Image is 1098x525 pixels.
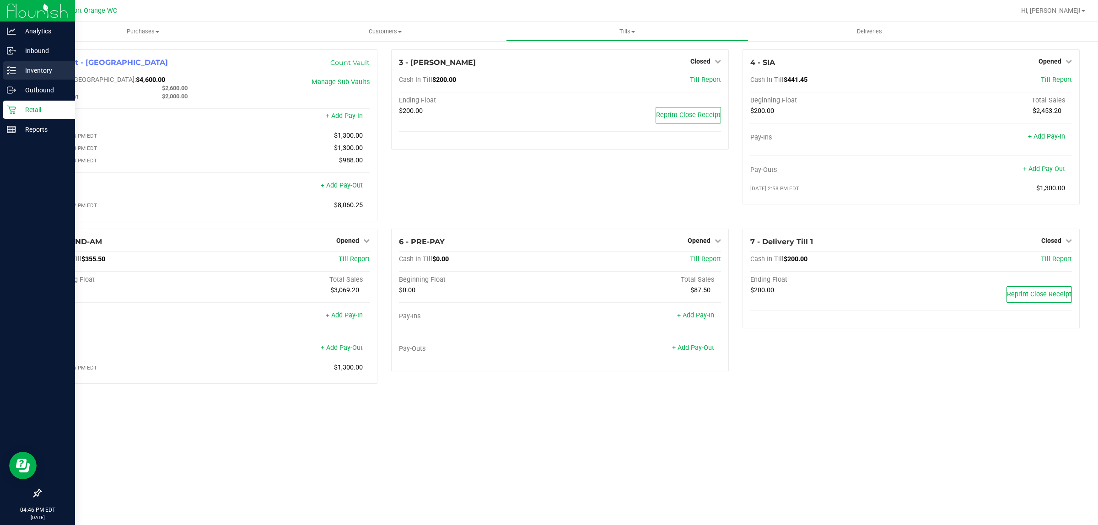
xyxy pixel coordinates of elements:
p: Inventory [16,65,71,76]
div: Ending Float [750,276,911,284]
div: Beginning Float [399,276,560,284]
span: $2,000.00 [162,93,188,100]
inline-svg: Reports [7,125,16,134]
div: Total Sales [209,276,370,284]
span: $441.45 [784,76,807,84]
a: Count Vault [330,59,370,67]
div: Pay-Outs [48,182,209,191]
a: + Add Pay-In [1028,133,1065,140]
span: 3 - [PERSON_NAME] [399,58,476,67]
span: Cash In Till [750,76,784,84]
div: Pay-Ins [750,134,911,142]
inline-svg: Inventory [7,66,16,75]
a: Till Report [690,76,721,84]
span: Port Orange WC [70,7,117,15]
span: 1 - Vault - [GEOGRAPHIC_DATA] [48,58,168,67]
div: Beginning Float [48,276,209,284]
div: Total Sales [911,96,1072,105]
span: $1,300.00 [334,144,363,152]
a: Manage Sub-Vaults [312,78,370,86]
span: 7 - Delivery Till 1 [750,237,813,246]
a: + Add Pay-Out [321,344,363,352]
a: + Add Pay-In [326,311,363,319]
span: $2,453.20 [1033,107,1061,115]
p: Retail [16,104,71,115]
span: Cash In [GEOGRAPHIC_DATA]: [48,76,136,84]
a: Till Report [339,255,370,263]
span: $200.00 [784,255,807,263]
a: + Add Pay-In [326,112,363,120]
div: Pay-Outs [48,345,209,353]
span: $1,300.00 [334,132,363,139]
span: Cash In Till [399,255,432,263]
span: Reprint Close Receipt [656,111,721,119]
span: $4,600.00 [136,76,165,84]
span: Opened [688,237,710,244]
iframe: Resource center [9,452,37,479]
span: $2,600.00 [162,85,188,91]
span: $1,300.00 [334,364,363,371]
span: Deliveries [845,27,894,36]
span: Reprint Close Receipt [1007,290,1071,298]
p: Analytics [16,26,71,37]
a: + Add Pay-Out [321,182,363,189]
span: $1,300.00 [1036,184,1065,192]
div: Pay-Ins [48,113,209,121]
div: Pay-Ins [48,312,209,321]
div: Pay-Ins [399,312,560,321]
a: + Add Pay-Out [672,344,714,352]
span: $3,069.20 [330,286,359,294]
inline-svg: Analytics [7,27,16,36]
span: Closed [1041,237,1061,244]
p: 04:46 PM EDT [4,506,71,514]
span: $988.00 [339,156,363,164]
a: + Add Pay-Out [1023,165,1065,173]
span: 6 - PRE-PAY [399,237,445,246]
div: Pay-Outs [399,345,560,353]
span: $200.00 [399,107,423,115]
div: Beginning Float [750,96,911,105]
span: $200.00 [432,76,456,84]
div: Ending Float [399,96,560,105]
button: Reprint Close Receipt [1006,286,1072,303]
div: Pay-Outs [750,166,911,174]
span: Cash In Till [399,76,432,84]
span: Cash In Till [750,255,784,263]
a: Purchases [22,22,264,41]
a: Till Report [1041,255,1072,263]
a: Customers [264,22,506,41]
span: $200.00 [750,107,774,115]
span: Hi, [PERSON_NAME]! [1021,7,1081,14]
a: Till Report [690,255,721,263]
span: 5 - SI-AND-AM [48,237,102,246]
span: [DATE] 2:58 PM EDT [750,185,799,192]
span: Customers [264,27,506,36]
span: $8,060.25 [334,201,363,209]
inline-svg: Outbound [7,86,16,95]
p: Inbound [16,45,71,56]
span: $87.50 [690,286,710,294]
p: [DATE] [4,514,71,521]
a: + Add Pay-In [677,311,714,319]
a: Tills [506,22,748,41]
div: Total Sales [560,276,721,284]
span: $0.00 [432,255,449,263]
a: Till Report [1041,76,1072,84]
span: Closed [690,58,710,65]
span: Opened [1039,58,1061,65]
a: Deliveries [748,22,990,41]
span: $355.50 [81,255,105,263]
span: Tills [506,27,748,36]
span: $200.00 [750,286,774,294]
button: Reprint Close Receipt [656,107,721,123]
inline-svg: Inbound [7,46,16,55]
span: Opened [336,237,359,244]
inline-svg: Retail [7,105,16,114]
span: $0.00 [399,286,415,294]
span: Purchases [22,27,264,36]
